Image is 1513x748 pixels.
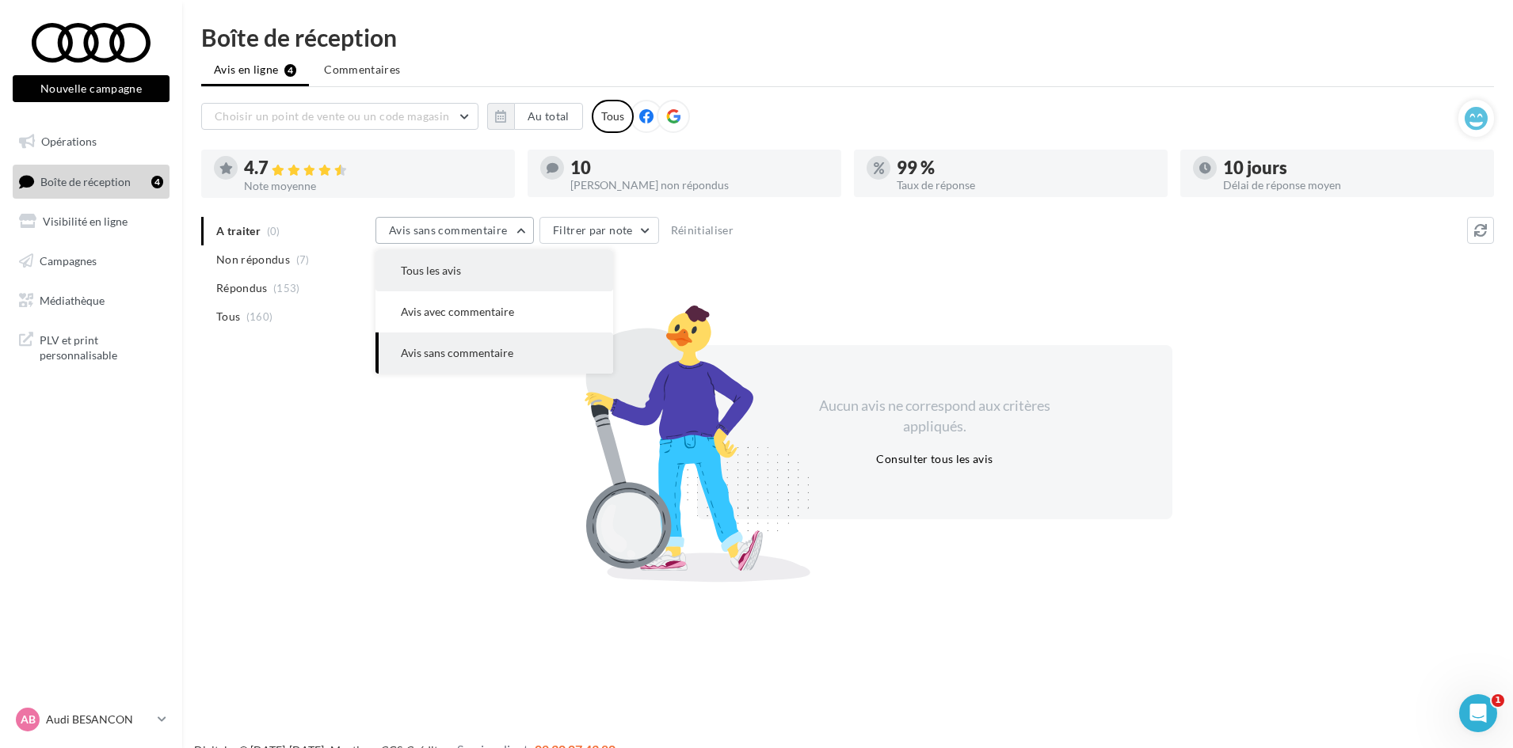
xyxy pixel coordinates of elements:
[10,245,173,278] a: Campagnes
[215,109,449,123] span: Choisir un point de vente ou un code magasin
[897,180,1155,191] div: Taux de réponse
[487,103,583,130] button: Au total
[870,450,999,469] button: Consulter tous les avis
[324,62,400,78] span: Commentaires
[389,223,507,237] span: Avis sans commentaire
[401,305,514,318] span: Avis avec commentaire
[1492,694,1504,707] span: 1
[570,159,829,177] div: 10
[1223,159,1481,177] div: 10 jours
[375,217,534,244] button: Avis sans commentaire
[41,135,97,148] span: Opérations
[375,250,613,291] button: Tous les avis
[514,103,583,130] button: Au total
[1223,180,1481,191] div: Délai de réponse moyen
[246,310,273,323] span: (160)
[244,159,502,177] div: 4.7
[43,215,128,228] span: Visibilité en ligne
[401,264,461,277] span: Tous les avis
[216,252,290,268] span: Non répondus
[375,332,613,374] button: Avis sans commentaire
[401,346,513,359] span: Avis sans commentaire
[216,280,268,296] span: Répondus
[216,309,240,325] span: Tous
[665,221,741,240] button: Réinitialiser
[273,282,300,294] span: (153)
[151,176,163,188] div: 4
[897,159,1155,177] div: 99 %
[10,205,173,238] a: Visibilité en ligne
[798,396,1071,436] div: Aucun avis ne correspond aux critères appliqués.
[570,180,829,191] div: [PERSON_NAME] non répondus
[1459,694,1497,732] iframe: Intercom live chat
[40,293,105,306] span: Médiathèque
[40,329,163,363] span: PLV et print personnalisable
[10,323,173,370] a: PLV et print personnalisable
[375,291,613,332] button: Avis avec commentaire
[244,180,502,192] div: Note moyenne
[201,103,478,130] button: Choisir un point de vente ou un code magasin
[592,100,634,133] div: Tous
[10,125,173,158] a: Opérations
[296,253,310,266] span: (7)
[21,712,36,727] span: AB
[10,165,173,199] a: Boîte de réception4
[10,284,173,317] a: Médiathèque
[40,254,97,268] span: Campagnes
[201,25,1494,49] div: Boîte de réception
[539,217,659,244] button: Filtrer par note
[46,712,151,727] p: Audi BESANCON
[40,174,131,188] span: Boîte de réception
[13,704,170,735] a: AB Audi BESANCON
[13,75,170,102] button: Nouvelle campagne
